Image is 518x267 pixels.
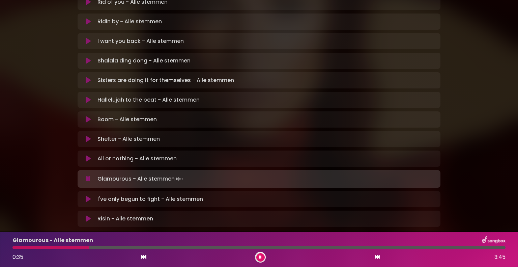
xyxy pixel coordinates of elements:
[97,96,200,104] p: Hallelujah to the beat - Alle stemmen
[97,135,160,143] p: Shelter - Alle stemmen
[494,253,506,261] span: 3:45
[12,236,93,244] p: Glamourous - Alle stemmen
[97,18,162,26] p: Ridin by - Alle stemmen
[97,215,153,223] p: Risin - Alle stemmen
[97,174,184,184] p: Glamourous - Alle stemmen
[12,253,23,261] span: 0:35
[97,115,157,124] p: Boom - Alle stemmen
[97,37,184,45] p: I want you back - Alle stemmen
[97,195,203,203] p: I've only begun to fight - Alle stemmen
[97,57,191,65] p: Shalala ding dong - Alle stemmen
[175,174,184,184] img: waveform4.gif
[97,155,177,163] p: All or nothing - Alle stemmen
[482,236,506,245] img: songbox-logo-white.png
[97,76,234,84] p: Sisters are doing it for themselves - Alle stemmen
